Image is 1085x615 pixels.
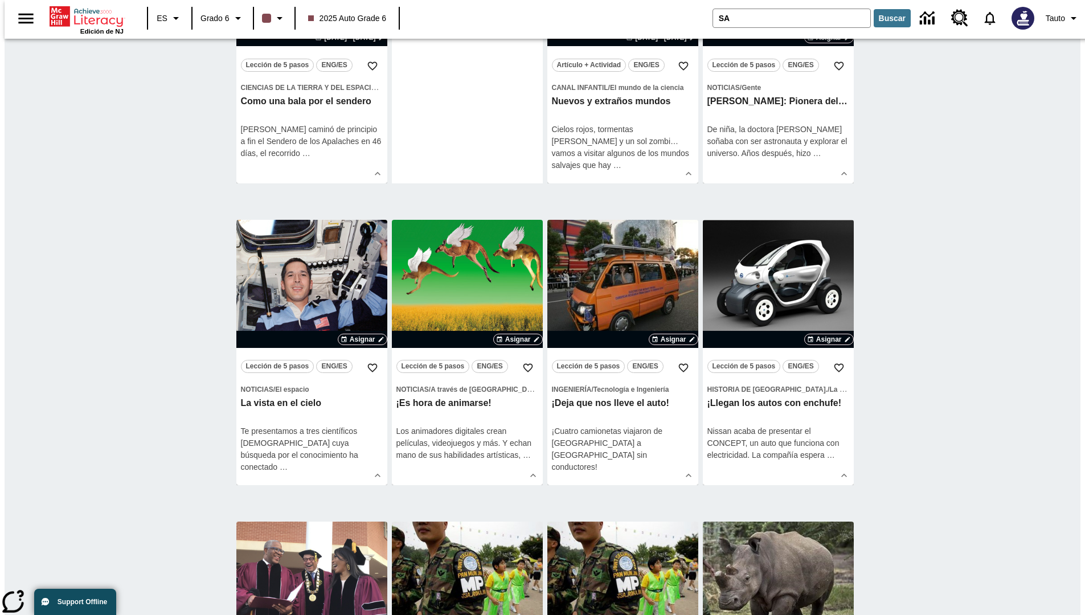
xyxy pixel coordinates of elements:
[836,467,853,484] button: Ver más
[396,425,538,461] div: Los animadores digitales crean películas, videojuegos y más. Y echan mano de sus habilidades artí...
[396,397,538,409] h3: ¡Es hora de animarse!
[633,360,658,372] span: ENG/ES
[369,165,386,182] button: Ver más
[241,386,273,393] span: Noticias
[608,84,610,92] span: /
[246,59,309,71] span: Lección de 5 pasos
[975,3,1005,33] a: Notificaciones
[613,161,621,170] span: …
[241,96,383,108] h3: Como una bala por el sendero
[740,84,742,92] span: /
[552,386,592,393] span: Ingeniería
[378,84,500,92] span: La dinámica de la estructura terrestre
[152,8,188,28] button: Lenguaje: ES, Selecciona un idioma
[429,386,431,393] span: /
[707,59,781,72] button: Lección de 5 pasos
[707,397,849,409] h3: ¡Llegan los autos con enchufe!
[627,360,664,373] button: ENG/ES
[241,425,383,473] div: Te presentamos a tres científicos [DEMOGRAPHIC_DATA] cuya búsqueda por el conocimiento ha conectado
[944,3,975,34] a: Centro de recursos, Se abrirá en una pestaña nueva.
[557,360,620,372] span: Lección de 5 pasos
[552,360,625,373] button: Lección de 5 pasos
[241,383,383,395] span: Tema: Noticias/El espacio
[783,59,819,72] button: ENG/ES
[236,220,387,485] div: lesson details
[680,467,697,484] button: Ver más
[316,59,353,72] button: ENG/ES
[376,84,378,92] span: /
[1041,8,1085,28] button: Perfil/Configuración
[707,425,849,461] div: Nissan acaba de presentar el CONCEPT, un auto que funciona con electricidad. La compañía espera
[661,334,686,345] span: Asignar
[157,13,167,24] span: ES
[628,59,665,72] button: ENG/ES
[707,383,849,395] span: Tema: Historia de EE.UU./La Primera Guerra Mundia y la Gran Depresión
[275,386,309,393] span: El espacio
[280,462,288,471] span: …
[338,334,387,345] button: Asignar Elegir fechas
[316,360,353,373] button: ENG/ES
[829,56,849,76] button: Añadir a mis Favoritas
[828,386,829,393] span: /
[829,386,981,393] span: La Primera Guerra Mundia y la Gran Depresión
[649,334,698,345] button: Asignar Elegir fechas
[472,360,508,373] button: ENG/ES
[396,386,429,393] span: Noticias
[241,59,314,72] button: Lección de 5 pasos
[80,28,124,35] span: Edición de NJ
[241,360,314,373] button: Lección de 5 pasos
[1046,13,1065,24] span: Tauto
[34,589,116,615] button: Support Offline
[707,124,849,159] div: De niña, la doctora [PERSON_NAME] soñaba con ser astronauta y explorar el universo. Años después,...
[241,397,383,409] h3: La vista en el cielo
[713,59,776,71] span: Lección de 5 pasos
[50,5,124,28] a: Portada
[200,13,230,24] span: Grado 6
[742,84,761,92] span: Gente
[396,360,470,373] button: Lección de 5 pasos
[241,124,383,159] div: [PERSON_NAME] caminó de principio a fin el Sendero de los Apalaches en 46 días, el recorrido
[362,56,383,76] button: Añadir a mis Favoritas
[302,149,310,158] span: …
[552,425,694,473] p: ¡Cuatro camionetas viajaron de [GEOGRAPHIC_DATA] a [GEOGRAPHIC_DATA] sin conductores!
[518,358,538,378] button: Añadir a mis Favoritas
[493,334,543,345] button: Asignar Elegir fechas
[362,358,383,378] button: Añadir a mis Favoritas
[836,165,853,182] button: Ver más
[196,8,249,28] button: Grado: Grado 6, Elige un grado
[680,165,697,182] button: Ver más
[829,358,849,378] button: Añadir a mis Favoritas
[369,467,386,484] button: Ver más
[477,360,503,372] span: ENG/ES
[788,59,814,71] span: ENG/ES
[273,386,275,393] span: /
[322,59,347,71] span: ENG/ES
[1005,3,1041,33] button: Escoja un nuevo avatar
[9,2,43,35] button: Abrir el menú lateral
[58,598,107,606] span: Support Offline
[827,450,835,460] span: …
[547,220,698,485] div: lesson details
[552,96,694,108] h3: Nuevos y extraños mundos
[552,84,608,92] span: Canal Infantil
[713,9,870,27] input: Buscar campo
[505,334,531,345] span: Asignar
[713,360,776,372] span: Lección de 5 pasos
[552,81,694,93] span: Tema: Canal Infantil/El mundo de la ciencia
[707,81,849,93] span: Tema: Noticias/Gente
[50,4,124,35] div: Portada
[552,124,694,171] div: Cielos rojos, tormentas [PERSON_NAME] y un sol zombi… vamos a visitar algunos de los mundos salva...
[392,220,543,485] div: lesson details
[707,84,740,92] span: Noticias
[552,383,694,395] span: Tema: Ingeniería/Tecnología e Ingeniería
[593,386,669,393] span: Tecnología e Ingeniería
[396,383,538,395] span: Tema: Noticias/A través de Estados Unidos
[241,81,383,93] span: Tema: Ciencias de la Tierra y del Espacio/La dinámica de la estructura terrestre
[707,360,781,373] button: Lección de 5 pasos
[816,334,842,345] span: Asignar
[788,360,814,372] span: ENG/ES
[874,9,911,27] button: Buscar
[633,59,659,71] span: ENG/ES
[557,59,621,71] span: Artículo + Actividad
[308,13,387,24] span: 2025 Auto Grade 6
